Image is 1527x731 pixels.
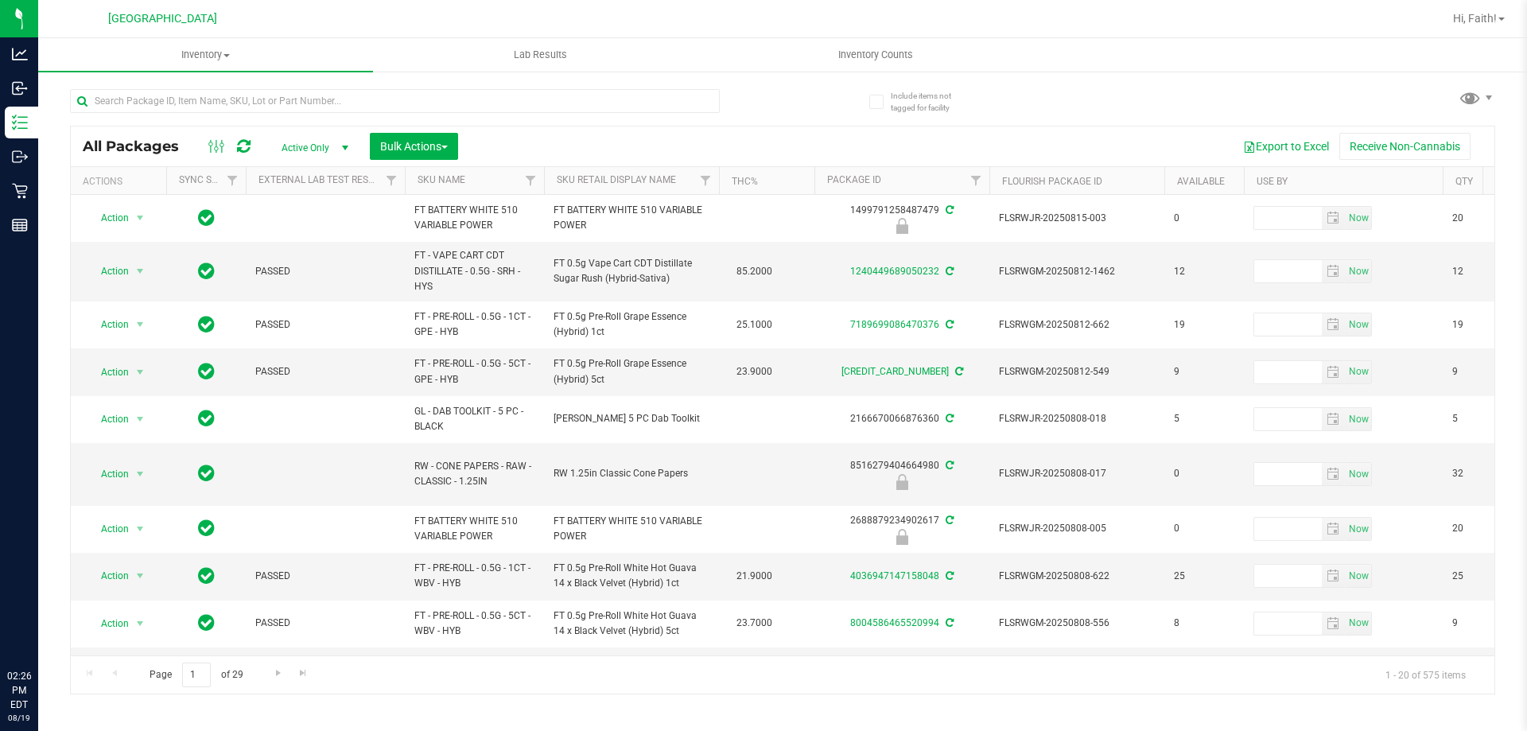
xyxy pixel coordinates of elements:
[729,360,780,383] span: 23.9000
[220,167,246,194] a: Filter
[1452,364,1513,379] span: 9
[87,207,130,229] span: Action
[1174,411,1234,426] span: 5
[198,407,215,430] span: In Sync
[1345,565,1372,588] span: Set Current date
[1345,207,1372,230] span: Set Current date
[812,529,992,545] div: Newly Received
[943,570,954,581] span: Sync from Compliance System
[1452,521,1513,536] span: 20
[1322,313,1345,336] span: select
[999,616,1155,631] span: FLSRWGM-20250808-556
[1177,176,1225,187] a: Available
[492,48,589,62] span: Lab Results
[130,408,150,430] span: select
[729,612,780,635] span: 23.7000
[1455,176,1473,187] a: Qty
[999,364,1155,379] span: FLSRWGM-20250812-549
[1452,317,1513,332] span: 19
[130,612,150,635] span: select
[1345,260,1371,282] span: select
[1345,463,1371,485] span: select
[255,569,395,584] span: PASSED
[999,317,1155,332] span: FLSRWGM-20250812-662
[1322,518,1345,540] span: select
[1174,569,1234,584] span: 25
[1174,616,1234,631] span: 8
[292,663,315,684] a: Go to the last page
[87,463,130,485] span: Action
[943,617,954,628] span: Sync from Compliance System
[1452,264,1513,279] span: 12
[12,217,28,233] inline-svg: Reports
[943,319,954,330] span: Sync from Compliance System
[414,514,534,544] span: FT BATTERY WHITE 510 VARIABLE POWER
[414,356,534,387] span: FT - PRE-ROLL - 0.5G - 5CT - GPE - HYB
[87,612,130,635] span: Action
[12,149,28,165] inline-svg: Outbound
[1452,211,1513,226] span: 20
[554,356,709,387] span: FT 0.5g Pre-Roll Grape Essence (Hybrid) 5ct
[414,309,534,340] span: FT - PRE-ROLL - 0.5G - 1CT - GPE - HYB
[1345,313,1372,336] span: Set Current date
[557,174,676,185] a: Sku Retail Display Name
[198,517,215,539] span: In Sync
[729,313,780,336] span: 25.1000
[1174,264,1234,279] span: 12
[1174,466,1234,481] span: 0
[38,38,373,72] a: Inventory
[554,411,709,426] span: [PERSON_NAME] 5 PC Dab Toolkit
[1322,612,1345,635] span: select
[1345,360,1372,383] span: Set Current date
[1345,565,1371,587] span: select
[693,167,719,194] a: Filter
[1345,518,1372,541] span: Set Current date
[258,174,383,185] a: External Lab Test Result
[130,260,150,282] span: select
[12,80,28,96] inline-svg: Inbound
[827,174,881,185] a: Package ID
[1002,176,1102,187] a: Flourish Package ID
[554,466,709,481] span: RW 1.25in Classic Cone Papers
[1452,466,1513,481] span: 32
[1233,133,1339,160] button: Export to Excel
[414,561,534,591] span: FT - PRE-ROLL - 0.5G - 1CT - WBV - HYB
[1345,408,1372,431] span: Set Current date
[1345,408,1371,430] span: select
[1373,663,1478,686] span: 1 - 20 of 575 items
[130,518,150,540] span: select
[414,248,534,294] span: FT - VAPE CART CDT DISTILLATE - 0.5G - SRH - HYS
[130,207,150,229] span: select
[554,514,709,544] span: FT BATTERY WHITE 510 VARIABLE POWER
[943,515,954,526] span: Sync from Compliance System
[850,266,939,277] a: 1240449689050232
[554,256,709,286] span: FT 0.5g Vape Cart CDT Distillate Sugar Rush (Hybrid-Sativa)
[87,313,130,336] span: Action
[554,561,709,591] span: FT 0.5g Pre-Roll White Hot Guava 14 x Black Velvet (Hybrid) 1ct
[953,366,963,377] span: Sync from Compliance System
[812,513,992,544] div: 2688879234902617
[130,313,150,336] span: select
[943,413,954,424] span: Sync from Compliance System
[414,203,534,233] span: FT BATTERY WHITE 510 VARIABLE POWER
[198,462,215,484] span: In Sync
[817,48,934,62] span: Inventory Counts
[812,411,992,426] div: 2166670066876360
[518,167,544,194] a: Filter
[943,204,954,216] span: Sync from Compliance System
[7,712,31,724] p: 08/19
[999,521,1155,536] span: FLSRWJR-20250808-005
[729,260,780,283] span: 85.2000
[1452,569,1513,584] span: 25
[255,616,395,631] span: PASSED
[130,463,150,485] span: select
[850,570,939,581] a: 4036947147158048
[1345,612,1371,635] span: select
[1453,12,1497,25] span: Hi, Faith!
[999,211,1155,226] span: FLSRWJR-20250815-003
[812,218,992,234] div: Newly Received
[1174,364,1234,379] span: 9
[266,663,289,684] a: Go to the next page
[850,617,939,628] a: 8004586465520994
[1345,463,1372,486] span: Set Current date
